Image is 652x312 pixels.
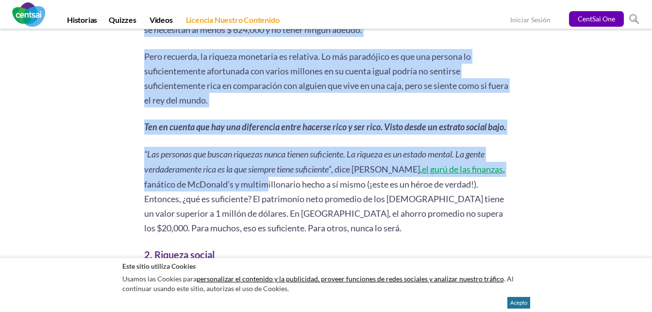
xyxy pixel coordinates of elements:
[144,164,505,233] span: , fanático de McDonald’s y multimillonario hecho a sí mismo (¡este es un héroe de verdad!). Enton...
[144,122,506,133] i: Ten en cuenta que hay una diferencia entre hacerse rico y ser rico. Visto desde un estrato social...
[61,15,103,29] a: Historias
[122,261,530,271] h2: Este sitio utiliza Cookies
[422,164,503,174] a: el gurú de las finanzas
[144,249,215,260] b: 2. Riqueza social
[510,16,551,26] a: Iniciar Sesión
[103,15,142,29] a: Quizzes
[144,149,485,175] em: “Las personas que buscan riquezas nunca tienen suficiente. La riqueza es un estado mental. La gen...
[144,51,508,105] span: Pero recuerda, la riqueza monetaria es relativa. Lo más paradójico es que una persona lo suficien...
[12,2,45,27] img: CentSai
[122,272,530,295] p: Usamos las Cookies para . Al continuar usando este sitio, autorizas el uso de Cookies.
[569,11,624,27] a: CentSai One
[180,15,285,29] a: Licencia Nuestro Contenido
[144,149,485,174] span: , dice [PERSON_NAME],
[507,297,530,309] button: Acepto
[144,15,179,29] a: Videos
